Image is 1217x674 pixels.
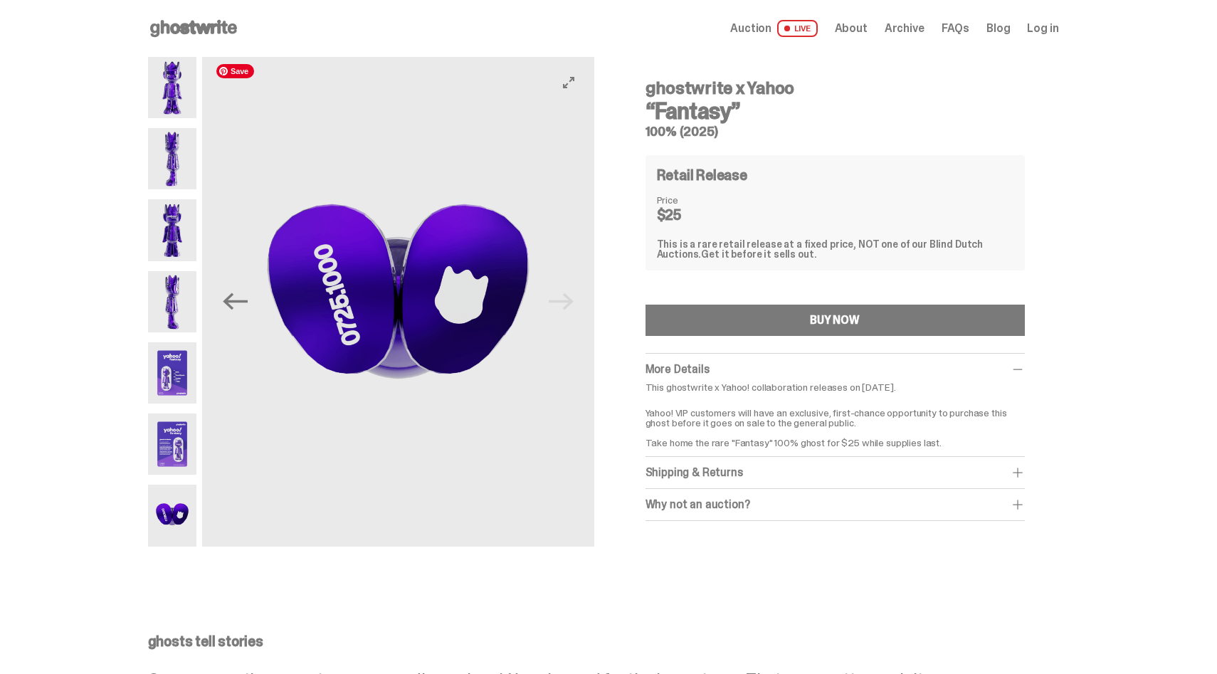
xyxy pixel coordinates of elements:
[148,271,197,332] img: Yahoo-HG---4.png
[835,23,868,34] a: About
[1027,23,1058,34] a: Log in
[560,74,577,91] button: View full-screen
[657,239,1013,259] div: This is a rare retail release at a fixed price, NOT one of our Blind Dutch Auctions.
[657,208,728,222] dd: $25
[701,248,816,260] span: Get it before it sells out.
[657,195,728,205] dt: Price
[148,128,197,189] img: Yahoo-HG---2.png
[646,465,1025,480] div: Shipping & Returns
[646,80,1025,97] h4: ghostwrite x Yahoo
[148,485,197,546] img: Yahoo-HG---7.png
[148,414,197,475] img: Yahoo-HG---6.png
[777,20,818,37] span: LIVE
[646,125,1025,138] h5: 100% (2025)
[885,23,924,34] a: Archive
[148,57,197,118] img: Yahoo-HG---1.png
[148,199,197,260] img: Yahoo-HG---3.png
[730,20,817,37] a: Auction LIVE
[646,398,1025,448] p: Yahoo! VIP customers will have an exclusive, first-chance opportunity to purchase this ghost befo...
[646,497,1025,512] div: Why not an auction?
[942,23,969,34] a: FAQs
[148,342,197,404] img: Yahoo-HG---5.png
[810,315,860,326] div: BUY NOW
[657,168,747,182] h4: Retail Release
[646,305,1025,336] button: BUY NOW
[216,64,254,78] span: Save
[203,57,594,547] img: Yahoo-HG---7.png
[646,382,1025,392] p: This ghostwrite x Yahoo! collaboration releases on [DATE].
[219,286,251,317] button: Previous
[646,100,1025,122] h3: “Fantasy”
[148,634,1059,648] p: ghosts tell stories
[730,23,771,34] span: Auction
[646,362,710,377] span: More Details
[986,23,1010,34] a: Blog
